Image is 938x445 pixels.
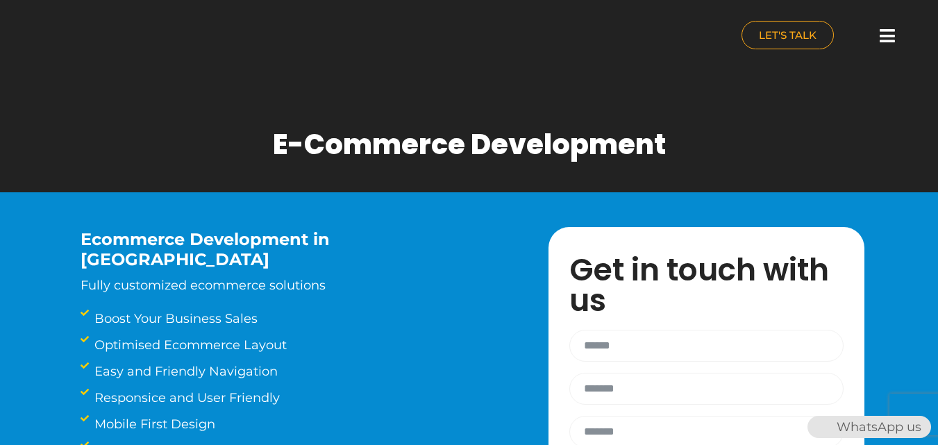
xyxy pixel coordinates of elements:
span: Responsice and User Friendly [91,388,280,408]
div: Fully customized ecommerce solutions [81,230,507,295]
h3: Get in touch with us [569,255,857,316]
span: LET'S TALK [759,30,816,40]
span: Optimised Ecommerce Layout [91,335,287,355]
h1: E-Commerce Development [273,128,666,161]
span: Boost Your Business Sales [91,309,258,328]
h3: Ecommerce Development in [GEOGRAPHIC_DATA] [81,230,507,270]
span: Mobile First Design [91,414,215,434]
img: WhatsApp [809,416,831,438]
span: Easy and Friendly Navigation [91,362,278,381]
a: nuance-qatar_logo [7,7,462,67]
img: nuance-qatar_logo [7,7,124,67]
a: WhatsAppWhatsApp us [807,419,931,435]
div: WhatsApp us [807,416,931,438]
a: LET'S TALK [742,21,834,49]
